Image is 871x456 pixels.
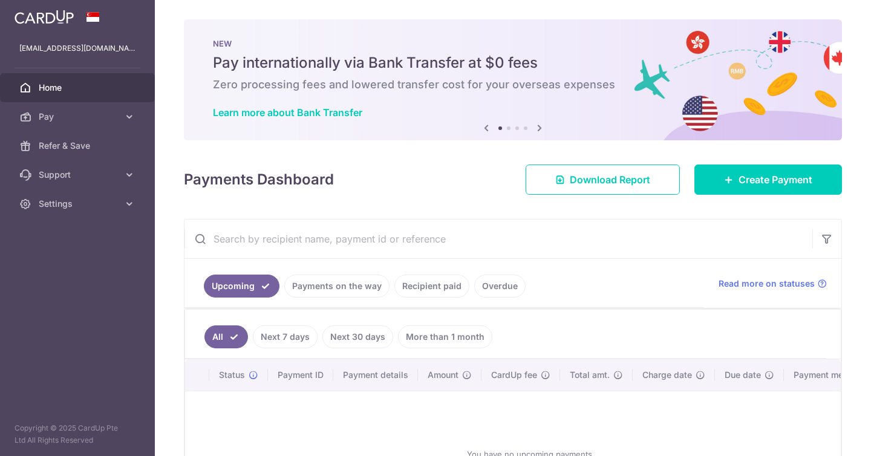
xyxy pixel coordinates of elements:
[184,19,842,140] img: Bank transfer banner
[322,325,393,348] a: Next 30 days
[491,369,537,381] span: CardUp fee
[719,278,815,290] span: Read more on statuses
[428,369,458,381] span: Amount
[394,275,469,298] a: Recipient paid
[694,164,842,195] a: Create Payment
[213,77,813,92] h6: Zero processing fees and lowered transfer cost for your overseas expenses
[39,140,119,152] span: Refer & Save
[39,111,119,123] span: Pay
[284,275,390,298] a: Payments on the way
[39,82,119,94] span: Home
[268,359,333,391] th: Payment ID
[15,10,74,24] img: CardUp
[333,359,418,391] th: Payment details
[398,325,492,348] a: More than 1 month
[204,275,279,298] a: Upcoming
[19,42,135,54] p: [EMAIL_ADDRESS][DOMAIN_NAME]
[719,278,827,290] a: Read more on statuses
[204,325,248,348] a: All
[39,169,119,181] span: Support
[213,106,362,119] a: Learn more about Bank Transfer
[39,198,119,210] span: Settings
[184,220,812,258] input: Search by recipient name, payment id or reference
[725,369,761,381] span: Due date
[642,369,692,381] span: Charge date
[184,169,334,191] h4: Payments Dashboard
[570,172,650,187] span: Download Report
[213,53,813,73] h5: Pay internationally via Bank Transfer at $0 fees
[526,164,680,195] a: Download Report
[253,325,318,348] a: Next 7 days
[570,369,610,381] span: Total amt.
[474,275,526,298] a: Overdue
[213,39,813,48] p: NEW
[219,369,245,381] span: Status
[739,172,812,187] span: Create Payment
